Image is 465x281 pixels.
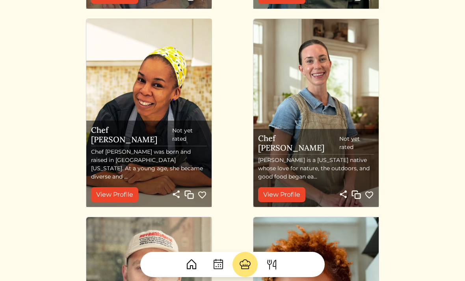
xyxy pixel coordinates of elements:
[239,258,251,271] img: ChefHat-a374fb509e4f37eb0702ca99f5f64f3b6956810f32a249b33092029f8484b388.svg
[258,187,305,202] a: View Profile
[339,135,374,151] span: Not yet rated
[86,19,212,207] img: Chef Courtney
[197,190,207,200] img: Favorite chef
[212,258,225,271] img: CalendarDots-5bcf9d9080389f2a281d69619e1c85352834be518fbc73d9501aef674afc0d57.svg
[258,156,374,181] p: [PERSON_NAME] is a [US_STATE] native whose love for nature, the outdoors, and good food began ea...
[91,187,138,202] a: View Profile
[365,190,374,200] img: Favorite chef
[171,190,181,199] img: share-light-8df865c3ed655fe057401550c46c3e2ced4b90b5ae989a53fdbb116f906c45e5.svg
[266,258,278,271] img: ForkKnife-55491504ffdb50bab0c1e09e7649658475375261d09fd45db06cec23bce548bf.svg
[253,19,379,207] img: Chef Courtney
[339,190,348,199] img: share-light-8df865c3ed655fe057401550c46c3e2ced4b90b5ae989a53fdbb116f906c45e5.svg
[352,190,361,199] img: Copy link to profile
[91,148,207,181] p: Chef [PERSON_NAME] was born and raised in [GEOGRAPHIC_DATA][US_STATE]. At a young age, she became...
[185,258,198,271] img: House-9bf13187bcbb5817f509fe5e7408150f90897510c4275e13d0d5fca38e0b5951.svg
[184,190,194,199] img: Copy link to profile
[172,127,207,143] span: Not yet rated
[91,125,172,144] h5: Chef [PERSON_NAME]
[258,134,339,153] h5: Chef [PERSON_NAME]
